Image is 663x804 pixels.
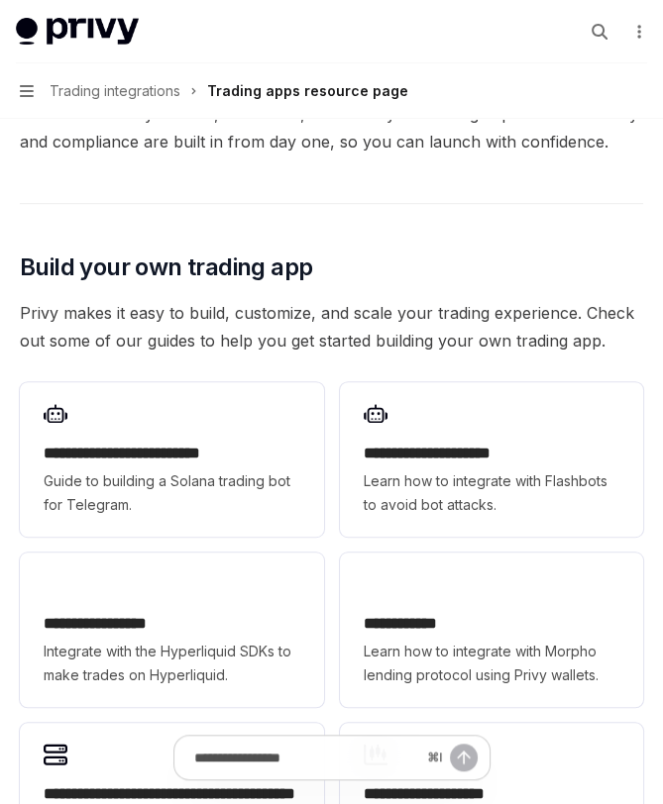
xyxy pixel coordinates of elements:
[44,640,300,687] span: Integrate with the Hyperliquid SDKs to make trades on Hyperliquid.
[50,79,180,103] span: Trading integrations
[450,744,478,771] button: Send message
[16,18,139,46] img: light logo
[627,18,647,46] button: More actions
[20,553,324,707] a: **** **** **** **Integrate with the Hyperliquid SDKs to make trades on Hyperliquid.
[194,736,419,779] input: Ask a question...
[20,251,312,283] span: Build your own trading app
[340,553,644,707] a: **** **** **Learn how to integrate with Morpho lending protocol using Privy wallets.
[20,299,643,354] span: Privy makes it easy to build, customize, and scale your trading experience. Check out some of our...
[364,640,620,687] span: Learn how to integrate with Morpho lending protocol using Privy wallets.
[364,469,620,517] span: Learn how to integrate with Flashbots to avoid bot attacks.
[207,79,408,103] div: Trading apps resource page
[584,16,615,48] button: Open search
[44,469,300,517] span: Guide to building a Solana trading bot for Telegram.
